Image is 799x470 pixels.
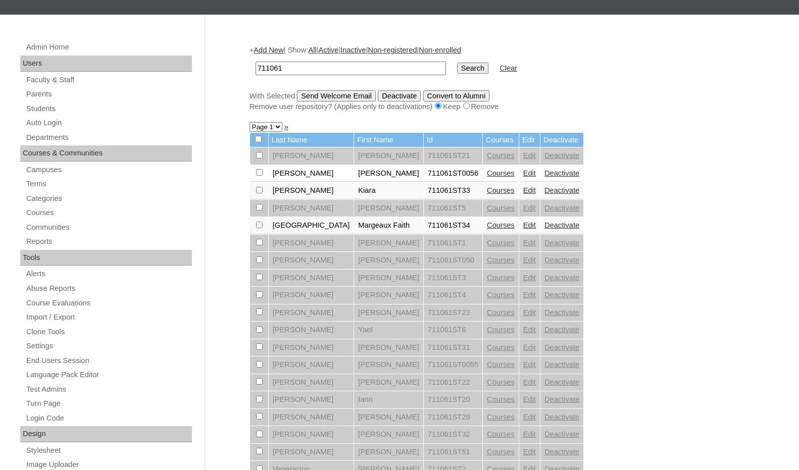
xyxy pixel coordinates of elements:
td: 711061ST050 [424,252,482,269]
a: Courses [487,186,515,194]
td: [PERSON_NAME] [354,270,423,287]
a: Deactivate [544,291,579,299]
a: Parents [25,88,192,100]
a: Inactive [340,46,366,54]
a: Courses [487,343,515,351]
td: [PERSON_NAME] [354,356,423,374]
a: Edit [523,326,536,334]
td: First Name [354,133,423,147]
td: 711061ST1 [424,235,482,252]
a: Deactivate [544,343,579,351]
a: Edit [523,378,536,386]
a: Deactivate [544,413,579,421]
a: Deactivate [544,256,579,264]
td: 711061ST20 [424,391,482,408]
td: [PERSON_NAME] [269,339,354,356]
a: Edit [523,291,536,299]
a: Deactivate [544,360,579,369]
td: 711061ST4 [424,287,482,304]
a: Deactivate [544,326,579,334]
a: Edit [523,239,536,247]
a: Language Pack Editor [25,369,192,381]
a: » [284,123,288,131]
a: Deactivate [544,430,579,438]
a: Courses [487,274,515,282]
a: Courses [487,256,515,264]
a: End Users Session [25,354,192,367]
td: [PERSON_NAME] [354,200,423,217]
a: Departments [25,131,192,144]
td: Edit [519,133,540,147]
td: 711061ST0056 [424,165,482,182]
td: [PERSON_NAME] [269,200,354,217]
a: Test Admins [25,383,192,396]
td: 711061ST5 [424,200,482,217]
a: Deactivate [544,378,579,386]
a: Edit [523,395,536,403]
a: Edit [523,308,536,317]
a: Import / Export [25,311,192,324]
td: [PERSON_NAME] [269,147,354,165]
input: Convert to Alumni [423,90,490,101]
td: 711061ST32 [424,426,482,443]
a: Categories [25,192,192,205]
a: Abuse Reports [25,282,192,295]
td: [PERSON_NAME] [354,147,423,165]
td: [PERSON_NAME] [269,235,354,252]
a: Courses [487,395,515,403]
td: 711061ST23 [424,304,482,322]
a: Courses [487,448,515,456]
a: Courses [487,239,515,247]
td: Iann [354,391,423,408]
a: Communities [25,221,192,234]
a: Add New [254,46,283,54]
div: Users [20,56,192,72]
td: Last Name [269,133,354,147]
a: Reports [25,235,192,248]
a: Deactivate [544,239,579,247]
td: [PERSON_NAME] [269,270,354,287]
td: Yael [354,322,423,339]
input: Deactivate [378,90,421,101]
td: 711061ST3 [424,270,482,287]
td: 711061ST33 [424,182,482,199]
td: 711061ST31 [424,339,482,356]
a: Deactivate [544,274,579,282]
a: Courses [487,204,515,212]
a: Courses [487,360,515,369]
td: 711061ST51 [424,444,482,461]
td: Id [424,133,482,147]
td: [PERSON_NAME] [269,165,354,182]
a: Non-registered [368,46,417,54]
td: Margeaux Faith [354,217,423,234]
a: Non-enrolled [419,46,461,54]
a: Edit [523,413,536,421]
div: Tools [20,250,192,266]
td: Courses [483,133,519,147]
a: Edit [523,430,536,438]
td: [PERSON_NAME] [269,356,354,374]
td: 711061ST6 [424,322,482,339]
a: Courses [487,221,515,229]
div: Remove user repository? (Applies only to deactivations) Keep Remove [249,101,750,112]
a: Stylesheet [25,444,192,457]
a: Edit [523,274,536,282]
a: Students [25,102,192,115]
a: Settings [25,340,192,352]
a: Edit [523,204,536,212]
td: [PERSON_NAME] [354,304,423,322]
td: [PERSON_NAME] [269,252,354,269]
td: [PERSON_NAME] [269,409,354,426]
a: Campuses [25,164,192,176]
a: Courses [487,169,515,177]
a: Edit [523,343,536,351]
a: Courses [487,291,515,299]
td: [PERSON_NAME] [354,444,423,461]
div: Design [20,426,192,442]
td: [PERSON_NAME] [354,252,423,269]
td: 711061ST29 [424,409,482,426]
td: [PERSON_NAME] [354,426,423,443]
td: Deactivate [540,133,583,147]
td: [PERSON_NAME] [269,374,354,391]
a: Login Code [25,412,192,425]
